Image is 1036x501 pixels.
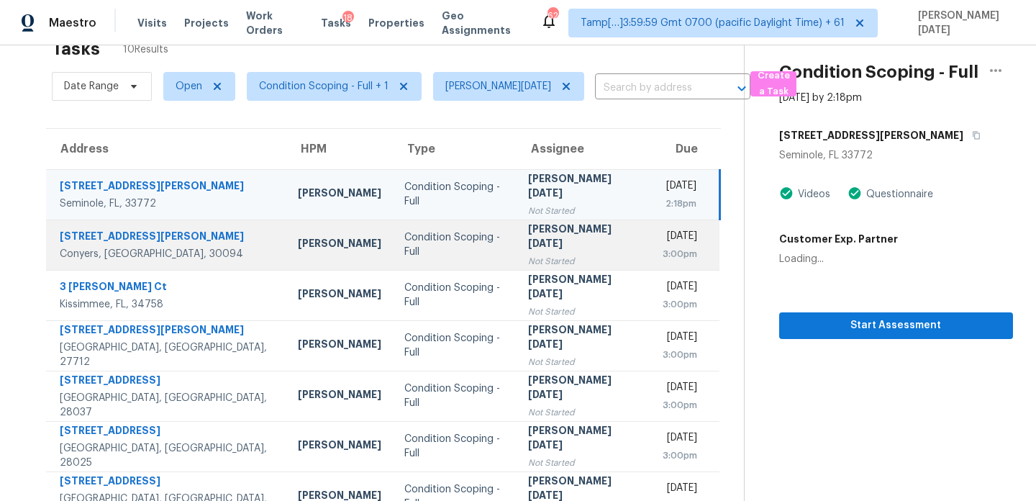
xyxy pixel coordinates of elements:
div: [DATE] [662,229,697,247]
th: Address [46,129,286,169]
div: [STREET_ADDRESS][PERSON_NAME] [60,322,275,340]
div: 2:18pm [662,197,696,211]
div: Condition Scoping - Full [404,382,505,410]
div: [DATE] by 2:18pm [779,91,862,105]
div: 3:00pm [662,448,697,463]
h5: [STREET_ADDRESS][PERSON_NAME] [779,128,963,143]
div: [PERSON_NAME] [298,186,381,204]
div: [PERSON_NAME][DATE] [528,171,639,204]
div: [PERSON_NAME][DATE] [528,322,639,355]
span: Open [176,79,202,94]
div: Condition Scoping - Full [404,281,505,310]
div: [DATE] [662,481,697,499]
h2: Tasks [52,42,100,56]
div: Seminole, FL, 33772 [60,197,275,211]
span: Tasks [321,18,351,28]
input: Search by address [595,77,710,99]
button: Start Assessment [779,312,1013,339]
span: Maestro [49,16,96,30]
h5: Customer Exp. Partner [779,232,898,246]
div: Condition Scoping - Full [404,331,505,360]
div: [STREET_ADDRESS] [60,474,275,492]
button: Create a Task [750,71,796,96]
span: Create a Task [758,68,789,101]
th: Due [650,129,719,169]
span: Tamp[…]3:59:59 Gmt 0700 (pacific Daylight Time) + 61 [581,16,845,30]
div: Condition Scoping - Full [404,432,505,461]
div: Condition Scoping - Full [404,180,505,209]
img: Artifact Present Icon [779,186,794,201]
div: Not Started [528,304,639,319]
div: [PERSON_NAME][DATE] [528,373,639,405]
div: [PERSON_NAME] [298,337,381,355]
th: Type [393,129,517,169]
div: [PERSON_NAME][DATE] [528,272,639,304]
div: [GEOGRAPHIC_DATA], [GEOGRAPHIC_DATA], 27712 [60,340,275,369]
div: Videos [794,187,830,202]
div: 3:00pm [662,247,697,261]
div: 18 [342,11,354,25]
div: Kissimmee, FL, 34758 [60,297,275,312]
div: 3:00pm [662,297,697,312]
div: Condition Scoping - Full [404,230,505,259]
div: Not Started [528,254,639,268]
span: Start Assessment [791,317,1001,335]
div: [STREET_ADDRESS][PERSON_NAME] [60,229,275,247]
div: 3 [PERSON_NAME] Ct [60,279,275,297]
span: Date Range [64,79,119,94]
div: Not Started [528,405,639,420]
div: [DATE] [662,279,697,297]
div: [DATE] [662,430,697,448]
span: 10 Results [123,42,168,57]
div: [STREET_ADDRESS] [60,423,275,441]
h2: Condition Scoping - Full [779,65,978,79]
th: HPM [286,129,393,169]
div: [PERSON_NAME][DATE] [528,423,639,456]
div: [DATE] [662,380,697,398]
div: Not Started [528,204,639,218]
div: Questionnaire [862,187,933,202]
div: [PERSON_NAME] [298,286,381,304]
span: Condition Scoping - Full + 1 [259,79,388,94]
div: [STREET_ADDRESS][PERSON_NAME] [60,179,275,197]
div: [GEOGRAPHIC_DATA], [GEOGRAPHIC_DATA], 28025 [60,441,275,470]
div: [STREET_ADDRESS] [60,373,275,391]
div: [DATE] [662,330,697,348]
div: [DATE] [662,179,696,197]
div: Seminole, FL 33772 [779,148,1013,163]
div: [PERSON_NAME][DATE] [528,222,639,254]
div: Conyers, [GEOGRAPHIC_DATA], 30094 [60,247,275,261]
span: [PERSON_NAME][DATE] [445,79,551,94]
div: Not Started [528,355,639,369]
span: Visits [137,16,167,30]
span: Properties [368,16,424,30]
button: Open [732,78,752,99]
span: Projects [184,16,229,30]
div: [PERSON_NAME] [298,387,381,405]
div: Not Started [528,456,639,470]
th: Assignee [517,129,650,169]
div: 628 [547,9,558,23]
span: [PERSON_NAME][DATE] [912,9,1014,37]
div: [PERSON_NAME] [298,438,381,456]
span: Loading... [779,254,824,264]
div: [GEOGRAPHIC_DATA], [GEOGRAPHIC_DATA], 28037 [60,391,275,420]
span: Work Orders [246,9,304,37]
img: Artifact Present Icon [848,186,862,201]
div: 3:00pm [662,348,697,362]
div: [PERSON_NAME] [298,236,381,254]
div: 3:00pm [662,398,697,412]
button: Copy Address [963,122,983,148]
span: Geo Assignments [442,9,524,37]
